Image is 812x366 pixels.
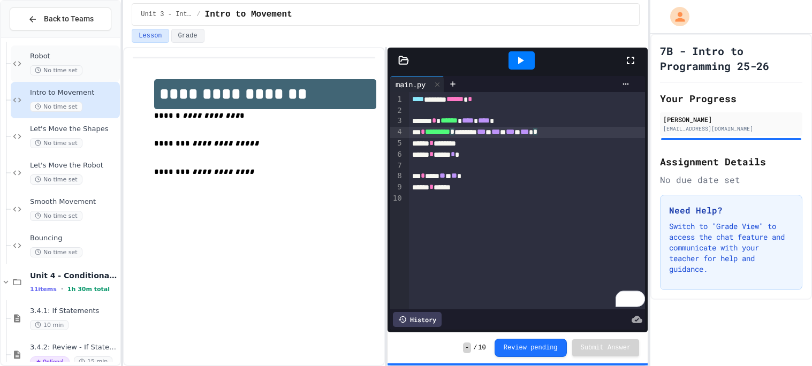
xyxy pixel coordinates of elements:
[390,171,404,182] div: 8
[30,320,69,330] span: 10 min
[30,286,57,293] span: 11 items
[30,161,118,170] span: Let's Move the Robot
[44,13,94,25] span: Back to Teams
[663,125,799,133] div: [EMAIL_ADDRESS][DOMAIN_NAME]
[390,94,404,105] div: 1
[390,193,404,204] div: 10
[30,271,118,280] span: Unit 4 - Conditionals and while Loops
[30,343,118,352] span: 3.4.2: Review - If Statements
[581,344,631,352] span: Submit Answer
[473,344,477,352] span: /
[393,312,442,327] div: History
[390,116,404,127] div: 3
[67,286,110,293] span: 1h 30m total
[30,65,82,75] span: No time set
[660,154,802,169] h2: Assignment Details
[30,197,118,207] span: Smooth Movement
[409,92,645,309] div: To enrich screen reader interactions, please activate Accessibility in Grammarly extension settings
[196,10,200,19] span: /
[463,342,471,353] span: -
[390,149,404,161] div: 6
[390,76,444,92] div: main.py
[30,234,118,243] span: Bouncing
[669,204,793,217] h3: Need Help?
[30,174,82,185] span: No time set
[390,138,404,149] div: 5
[660,43,802,73] h1: 7B - Intro to Programming 25-26
[30,52,118,61] span: Robot
[660,173,802,186] div: No due date set
[390,127,404,138] div: 4
[390,182,404,193] div: 9
[30,307,118,316] span: 3.4.1: If Statements
[30,102,82,112] span: No time set
[30,247,82,257] span: No time set
[390,79,431,90] div: main.py
[390,161,404,171] div: 7
[30,211,82,221] span: No time set
[171,29,204,43] button: Grade
[30,125,118,134] span: Let's Move the Shapes
[10,7,111,30] button: Back to Teams
[572,339,640,356] button: Submit Answer
[390,105,404,116] div: 2
[141,10,192,19] span: Unit 3 - Intro to Objects
[61,285,63,293] span: •
[205,8,292,21] span: Intro to Movement
[663,115,799,124] div: [PERSON_NAME]
[495,339,567,357] button: Review pending
[30,88,118,97] span: Intro to Movement
[669,221,793,274] p: Switch to "Grade View" to access the chat feature and communicate with your teacher for help and ...
[30,138,82,148] span: No time set
[659,4,692,29] div: My Account
[660,91,802,106] h2: Your Progress
[132,29,169,43] button: Lesson
[478,344,485,352] span: 10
